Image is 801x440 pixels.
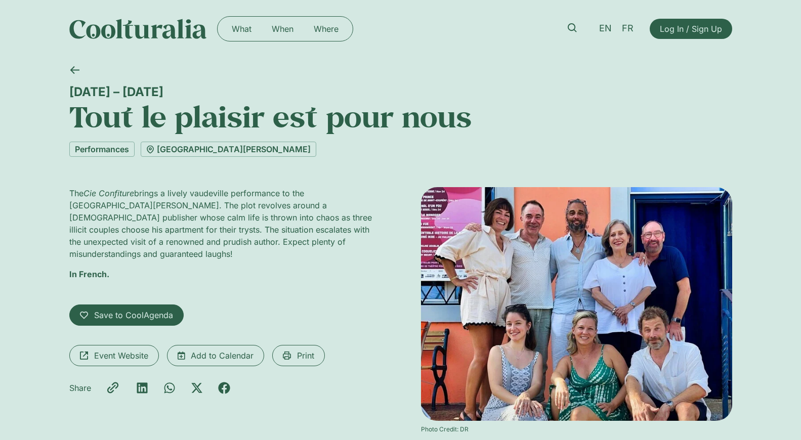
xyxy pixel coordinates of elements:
[94,309,173,321] span: Save to CoolAgenda
[141,142,316,157] a: [GEOGRAPHIC_DATA][PERSON_NAME]
[421,425,732,434] div: Photo Credit: DR
[304,21,349,37] a: Where
[599,23,612,34] span: EN
[222,21,262,37] a: What
[191,382,203,394] div: Share on x-twitter
[69,84,732,99] div: [DATE] – [DATE]
[136,382,148,394] div: Share on linkedin
[660,23,722,35] span: Log In / Sign Up
[69,142,135,157] a: Performances
[191,349,254,362] span: Add to Calendar
[94,349,148,362] span: Event Website
[272,345,325,366] a: Print
[69,187,381,260] p: The brings a lively vaudeville performance to the [GEOGRAPHIC_DATA][PERSON_NAME]. The plot revolv...
[163,382,176,394] div: Share on whatsapp
[69,269,109,279] strong: In French.
[222,21,349,37] nav: Menu
[218,382,230,394] div: Share on facebook
[69,99,732,134] h1: Tout le plaisir est pour nous
[69,304,184,326] a: Save to CoolAgenda
[617,21,639,36] a: FR
[83,188,134,198] em: Cie Confiture
[421,187,732,420] img: Coolturalia - Tout le plaisir est pour nous
[594,21,617,36] a: EN
[69,382,91,394] p: Share
[297,349,314,362] span: Print
[69,345,159,366] a: Event Website
[262,21,304,37] a: When
[167,345,264,366] a: Add to Calendar
[622,23,634,34] span: FR
[650,19,732,39] a: Log In / Sign Up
